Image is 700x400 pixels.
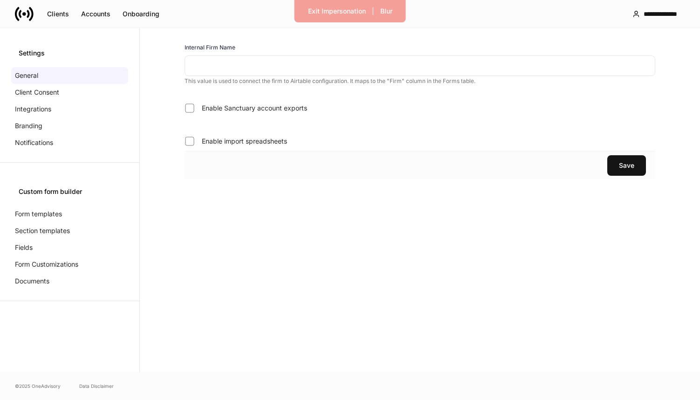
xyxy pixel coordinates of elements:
p: This value is used to connect the firm to Airtable configuration. It maps to the "Firm" column in... [185,77,655,85]
a: Fields [11,239,128,256]
div: Custom form builder [19,187,121,196]
a: Form Customizations [11,256,128,273]
a: Branding [11,117,128,134]
div: Blur [380,7,392,16]
span: Enable import spreadsheets [202,137,287,146]
h6: Internal Firm Name [185,43,235,52]
span: © 2025 OneAdvisory [15,382,61,390]
p: Branding [15,121,42,131]
button: Clients [41,7,75,21]
button: Save [607,155,646,176]
button: Exit Impersonation [302,4,372,19]
a: Documents [11,273,128,290]
p: Fields [15,243,33,252]
p: General [15,71,38,80]
p: Client Consent [15,88,59,97]
a: General [11,67,128,84]
div: Onboarding [123,9,159,19]
div: Accounts [81,9,110,19]
p: Documents [15,276,49,286]
button: Onboarding [117,7,165,21]
button: Accounts [75,7,117,21]
div: Settings [19,48,121,58]
div: Exit Impersonation [308,7,366,16]
p: Integrations [15,104,51,114]
a: Data Disclaimer [79,382,114,390]
p: Form Customizations [15,260,78,269]
a: Integrations [11,101,128,117]
div: Save [619,161,634,170]
div: Clients [47,9,69,19]
a: Notifications [11,134,128,151]
button: Blur [374,4,398,19]
span: Enable Sanctuary account exports [202,103,307,113]
a: Form templates [11,206,128,222]
a: Section templates [11,222,128,239]
p: Notifications [15,138,53,147]
p: Form templates [15,209,62,219]
a: Client Consent [11,84,128,101]
p: Section templates [15,226,70,235]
